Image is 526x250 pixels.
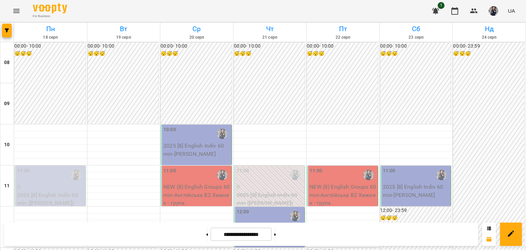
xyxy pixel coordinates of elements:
[4,141,10,149] h6: 10
[4,100,10,108] h6: 09
[505,4,518,17] button: UA
[4,59,10,66] h6: 08
[237,208,249,216] label: 12:00
[163,183,230,207] p: NEW (8) English Groups 60 min - Англійська В2 Хижняк - група
[308,34,378,41] h6: 22 серп
[234,42,305,50] h6: 00:00 - 10:00
[380,50,451,58] h6: 😴😴😴
[15,34,86,41] h6: 18 серп
[308,24,378,34] h6: Пт
[234,50,305,58] h6: 😴😴😴
[15,24,86,34] h6: Пн
[453,50,524,58] h6: 😴😴😴
[17,183,84,191] p: 0
[383,183,450,199] p: 2025 [8] English Indiv 60 min - [PERSON_NAME]
[290,211,300,221] img: Хижняк Марія Сергіївна (а)
[88,24,159,34] h6: Вт
[217,129,227,139] img: Хижняк Марія Сергіївна (а)
[438,2,444,9] span: 1
[307,50,378,58] h6: 😴😴😴
[17,167,30,175] label: 11:00
[310,167,322,175] label: 11:00
[4,182,10,190] h6: 11
[380,207,451,214] h6: 12:00 - 23:59
[310,183,376,207] p: NEW (8) English Groups 60 min - Англійська В2 Хижняк - група
[235,24,305,34] h6: Чт
[237,191,303,207] p: 2025 [8] English Indiv 60 min ([PERSON_NAME])
[33,14,67,18] span: For Business
[454,24,525,34] h6: Нд
[237,183,303,191] p: 0
[8,3,25,19] button: Menu
[17,191,84,207] p: 2025 [8] English Indiv 60 min ([PERSON_NAME])
[88,42,159,50] h6: 00:00 - 10:00
[163,142,230,158] p: 2025 [8] English Indiv 60 min - [PERSON_NAME]
[161,24,232,34] h6: Ср
[14,50,86,58] h6: 😴😴😴
[454,34,525,41] h6: 24 серп
[217,170,227,180] img: Хижняк Марія Сергіївна (а)
[381,24,452,34] h6: Сб
[237,167,249,175] label: 11:00
[161,34,232,41] h6: 20 серп
[363,170,374,180] img: Хижняк Марія Сергіївна (а)
[380,214,451,222] h6: 😴😴😴
[235,34,305,41] h6: 21 серп
[383,167,396,175] label: 11:00
[508,7,515,14] span: UA
[14,42,86,50] h6: 00:00 - 10:00
[88,34,159,41] h6: 19 серп
[161,42,232,50] h6: 00:00 - 10:00
[436,170,447,180] img: Хижняк Марія Сергіївна (а)
[163,167,176,175] label: 11:00
[88,50,159,58] h6: 😴😴😴
[163,126,176,134] label: 10:00
[161,50,232,58] h6: 😴😴😴
[453,42,524,50] h6: 00:00 - 23:59
[290,170,300,180] img: Хижняк Марія Сергіївна (а)
[33,3,67,13] img: Voopty Logo
[489,6,498,16] img: 5dc71f453aaa25dcd3a6e3e648fe382a.JPG
[381,34,452,41] h6: 23 серп
[380,42,451,50] h6: 00:00 - 10:00
[71,170,81,180] img: Хижняк Марія Сергіївна (а)
[307,42,378,50] h6: 00:00 - 10:00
